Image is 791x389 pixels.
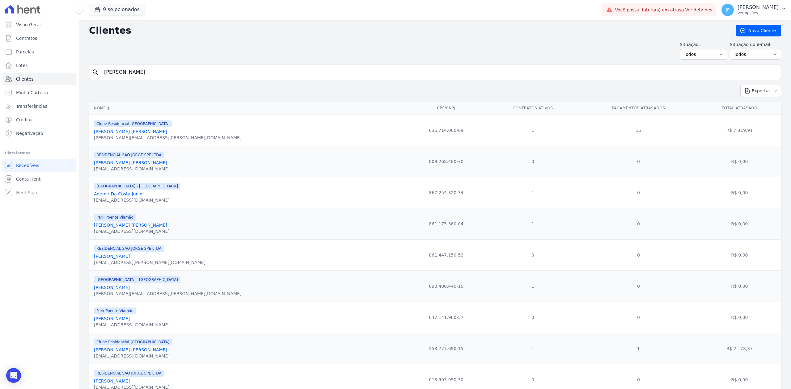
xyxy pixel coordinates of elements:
td: R$ 0,00 [698,239,781,270]
span: Contratos [16,35,37,41]
td: 1 [487,208,579,239]
td: 0 [579,208,698,239]
div: [EMAIL_ADDRESS][DOMAIN_NAME] [94,197,180,203]
input: Buscar por nome, CPF ou e-mail [100,66,778,78]
td: 0 [579,270,698,302]
span: RESIDENCIAL SAO JORGE SPE LTDA [94,370,164,377]
span: Clube Residencial [GEOGRAPHIC_DATA] [94,339,172,345]
a: Recebíveis [2,159,76,172]
div: [PERSON_NAME][EMAIL_ADDRESS][PERSON_NAME][DOMAIN_NAME] [94,135,241,141]
div: [PERSON_NAME][EMAIL_ADDRESS][PERSON_NAME][DOMAIN_NAME] [94,291,241,297]
a: [PERSON_NAME] [PERSON_NAME] [94,160,167,165]
td: R$ 0,00 [698,208,781,239]
td: R$ 7.319,91 [698,115,781,146]
td: 1 [487,177,579,208]
div: [EMAIL_ADDRESS][DOMAIN_NAME] [94,353,172,359]
a: Minha Carteira [2,86,76,99]
div: Open Intercom Messenger [6,368,21,383]
a: Crédito [2,114,76,126]
button: 9 selecionados [89,4,145,15]
p: [PERSON_NAME] [738,4,779,10]
td: 861.175.560-04 [406,208,487,239]
a: [PERSON_NAME] [PERSON_NAME] [94,129,167,134]
span: RESIDENCIAL SAO JORGE SPE LTDA [94,152,164,158]
label: Situação: [680,41,727,48]
td: R$ 0,00 [698,146,781,177]
span: [GEOGRAPHIC_DATA] - [GEOGRAPHIC_DATA] [94,276,180,283]
span: RESIDENCIAL SAO JORGE SPE LTDA [94,245,164,252]
p: Ver opções [738,10,779,15]
span: Park Poente Viamão [94,307,136,314]
span: Crédito [16,117,32,123]
div: [EMAIL_ADDRESS][DOMAIN_NAME] [94,166,170,172]
th: Total Atrasado [698,102,781,115]
a: Visão Geral [2,19,76,31]
span: [GEOGRAPHIC_DATA] - [GEOGRAPHIC_DATA] [94,183,180,190]
span: Você possui fatura(s) em atraso. [615,7,712,13]
td: R$ 0,00 [698,270,781,302]
td: 690.400.440-15 [406,270,487,302]
th: Pagamentos Atrasados [579,102,698,115]
td: 0 [579,239,698,270]
td: 867.254.320-34 [406,177,487,208]
td: 0 [487,239,579,270]
th: Nome [89,102,406,115]
td: 1 [579,333,698,364]
td: 0 [487,302,579,333]
a: Ver detalhes [685,7,713,12]
a: [PERSON_NAME] [94,285,130,290]
a: Lotes [2,59,76,72]
td: 1 [487,115,579,146]
td: R$ 0,00 [698,302,781,333]
td: 0 [579,177,698,208]
div: Plataformas [5,149,74,157]
a: Ademir Da Costa Junior [94,191,144,196]
a: Clientes [2,73,76,85]
a: [PERSON_NAME] [94,254,130,259]
td: 1 [487,270,579,302]
td: R$ 2.178,37 [698,333,781,364]
span: Clube Residencial [GEOGRAPHIC_DATA] [94,120,172,127]
a: Parcelas [2,46,76,58]
span: Park Poente Viamão [94,214,136,221]
span: Conta Hent [16,176,40,182]
td: 0 [579,302,698,333]
span: Clientes [16,76,33,82]
a: [PERSON_NAME] [94,316,130,321]
span: Transferências [16,103,47,109]
label: Situação do e-mail: [730,41,781,48]
div: [EMAIL_ADDRESS][DOMAIN_NAME] [94,228,170,234]
a: [PERSON_NAME] [94,379,130,383]
div: [EMAIL_ADDRESS][DOMAIN_NAME] [94,322,170,328]
a: Contratos [2,32,76,44]
td: 1 [487,333,579,364]
th: Contratos Ativos [487,102,579,115]
td: 553.777.690-15 [406,333,487,364]
span: Minha Carteira [16,90,48,96]
a: Conta Hent [2,173,76,185]
td: 0 [579,146,698,177]
span: Lotes [16,62,28,69]
button: JP [PERSON_NAME] Ver opções [717,1,791,19]
div: [EMAIL_ADDRESS][PERSON_NAME][DOMAIN_NAME] [94,259,205,266]
td: 0 [487,146,579,177]
span: JP [726,8,730,12]
span: Recebíveis [16,162,39,169]
td: 009.268.480-70 [406,146,487,177]
td: 861.447.150-53 [406,239,487,270]
button: Exportar [740,85,781,97]
h2: Clientes [89,25,726,36]
th: CPF/CNPJ [406,102,487,115]
a: Novo Cliente [736,25,781,36]
a: [PERSON_NAME] [PERSON_NAME] [94,223,167,228]
td: 047.141.960-57 [406,302,487,333]
span: Visão Geral [16,22,41,28]
a: Transferências [2,100,76,112]
a: [PERSON_NAME] [PERSON_NAME] [94,347,167,352]
a: Negativação [2,127,76,140]
i: search [92,69,99,76]
span: Negativação [16,130,43,136]
td: R$ 0,00 [698,177,781,208]
td: 036.714.060-89 [406,115,487,146]
span: Parcelas [16,49,34,55]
